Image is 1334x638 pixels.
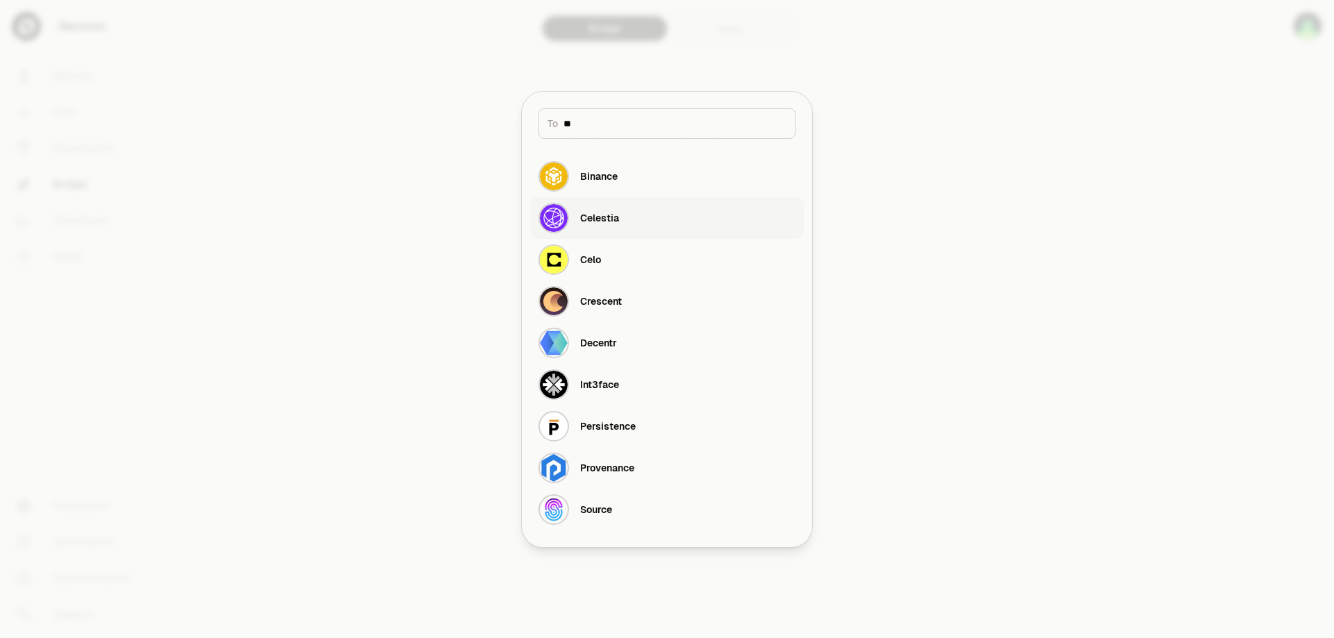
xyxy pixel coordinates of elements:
[538,244,569,275] img: Celo Logo
[580,503,612,517] div: Source
[538,453,569,483] img: Provenance Logo
[580,419,636,433] div: Persistence
[530,447,804,489] button: Provenance LogoProvenance
[538,494,569,525] img: Source Logo
[530,156,804,197] button: Binance LogoBinance
[530,489,804,530] button: Source LogoSource
[580,461,634,475] div: Provenance
[538,328,569,358] img: Decentr Logo
[530,322,804,364] button: Decentr LogoDecentr
[580,169,618,183] div: Binance
[530,197,804,239] button: Celestia LogoCelestia
[530,364,804,405] button: Int3face LogoInt3face
[580,294,622,308] div: Crescent
[580,211,619,225] div: Celestia
[538,286,569,317] img: Crescent Logo
[530,239,804,280] button: Celo LogoCelo
[530,280,804,322] button: Crescent LogoCrescent
[538,369,569,400] img: Int3face Logo
[580,378,619,392] div: Int3face
[538,203,569,233] img: Celestia Logo
[538,411,569,442] img: Persistence Logo
[547,117,558,131] span: To
[538,161,569,192] img: Binance Logo
[580,253,601,267] div: Celo
[580,336,617,350] div: Decentr
[530,405,804,447] button: Persistence LogoPersistence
